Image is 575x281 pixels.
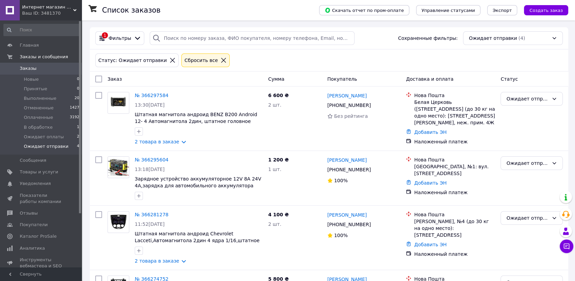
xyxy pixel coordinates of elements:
a: Зарядное устройство аккумуляторное 12V 8A 24V 4A,зарядка для автомобильного аккумулятора 12V-24V 8A [135,176,261,195]
span: Показатели работы компании [20,192,63,205]
span: Ожидает отправки [24,143,68,150]
span: Скачать отчет по пром-оплате [325,7,404,13]
span: Сообщения [20,157,46,163]
span: Отмененные [24,105,53,111]
a: Фото товару [108,156,129,178]
img: Фото товару [108,157,129,178]
span: Отзывы [20,210,38,216]
span: Инструменты вебмастера и SEO [20,257,63,269]
div: Ваш ID: 3481370 [22,10,82,16]
div: Белая Церковь ([STREET_ADDRESS] (до 30 кг на одно место): [STREET_ADDRESS][PERSON_NAME], неж. при... [414,99,495,126]
span: 1 шт. [268,167,281,172]
span: Заказ [108,76,122,82]
img: Фото товару [108,92,129,113]
button: Экспорт [487,5,517,15]
span: Доставка и оплата [406,76,453,82]
span: 11:52[DATE] [135,221,165,227]
span: Интернет магазин Топ-шоп [22,4,73,10]
div: Ожидает отправки [506,159,549,167]
div: Сбросить все [183,57,219,64]
div: Наложенный платеж [414,251,495,257]
a: 2 товара в заказе [135,139,179,144]
a: Фото товару [108,92,129,114]
a: Штатная магнитола андроид BENZ B200 Android 12- 4 Автомагнитола 2дин, штатное головное устройство... [135,112,257,131]
a: № 366297584 [135,93,168,98]
button: Управление статусами [416,5,480,15]
a: [PERSON_NAME] [327,212,367,218]
input: Поиск по номеру заказа, ФИО покупателя, номеру телефона, Email, номеру накладной [150,31,355,45]
span: 6 600 ₴ [268,93,289,98]
span: 0 [77,86,79,92]
a: Добавить ЭН [414,129,446,135]
div: Статус: Ожидает отправки [97,57,168,64]
div: [GEOGRAPHIC_DATA], №1: вул. [STREET_ADDRESS] [414,163,495,177]
a: 2 товара в заказе [135,258,179,264]
span: (4) [518,35,525,41]
span: Создать заказ [529,8,563,13]
span: Статус [500,76,518,82]
button: Создать заказ [524,5,568,15]
span: Покупатель [327,76,357,82]
button: Чат с покупателем [560,239,573,253]
span: 100% [334,233,348,238]
div: [PHONE_NUMBER] [326,165,372,174]
span: 3192 [70,114,79,121]
div: Нова Пошта [414,92,495,99]
span: 4 [77,143,79,150]
span: 2 шт. [268,102,281,108]
span: Каталог ProSale [20,233,56,239]
span: Аналитика [20,245,45,251]
div: [PERSON_NAME], №4 (до 30 кг на одно место): [STREET_ADDRESS] [414,218,495,238]
a: [PERSON_NAME] [327,92,367,99]
span: 1 [77,124,79,130]
span: Заказы [20,65,36,72]
div: [PHONE_NUMBER] [326,220,372,229]
div: Наложенный платеж [414,138,495,145]
a: Штатная магнитола андроид Chevrolet Lacceti,Автомагнитола 2дин 4 ядра 1/16,штатное головное устро... [135,231,260,250]
a: Добавить ЭН [414,242,446,247]
span: 100% [334,178,348,183]
button: Скачать отчет по пром-оплате [319,5,409,15]
span: Выполненные [24,95,56,102]
span: Ожидает отправки [469,35,517,42]
span: 2 шт. [268,221,281,227]
a: № 366295604 [135,157,168,162]
span: В обработке [24,124,53,130]
a: Добавить ЭН [414,180,446,186]
span: Без рейтинга [334,113,368,119]
div: Ожидает отправки [506,214,549,222]
div: Наложенный платеж [414,189,495,196]
span: Принятые [24,86,47,92]
span: Уведомления [20,181,51,187]
span: Экспорт [493,8,512,13]
span: 2 [77,134,79,140]
a: [PERSON_NAME] [327,157,367,163]
div: [PHONE_NUMBER] [326,100,372,110]
span: 1427 [70,105,79,111]
input: Поиск [3,24,80,36]
span: Заказы и сообщения [20,54,68,60]
span: Покупатели [20,222,48,228]
span: Товары и услуги [20,169,58,175]
div: Ожидает отправки [506,95,549,103]
span: 0 [77,76,79,82]
a: Создать заказ [517,7,568,13]
span: 1 200 ₴ [268,157,289,162]
a: № 366281278 [135,212,168,217]
span: Сумма [268,76,284,82]
span: Ожидает оплаты [24,134,64,140]
span: Новые [24,76,39,82]
span: 20 [75,95,79,102]
img: Фото товару [109,212,127,233]
span: 13:18[DATE] [135,167,165,172]
h1: Список заказов [102,6,161,14]
span: Главная [20,42,39,48]
span: Оплаченные [24,114,53,121]
span: 13:30[DATE] [135,102,165,108]
div: Нова Пошта [414,211,495,218]
span: Управление статусами [422,8,475,13]
a: Фото товару [108,211,129,233]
